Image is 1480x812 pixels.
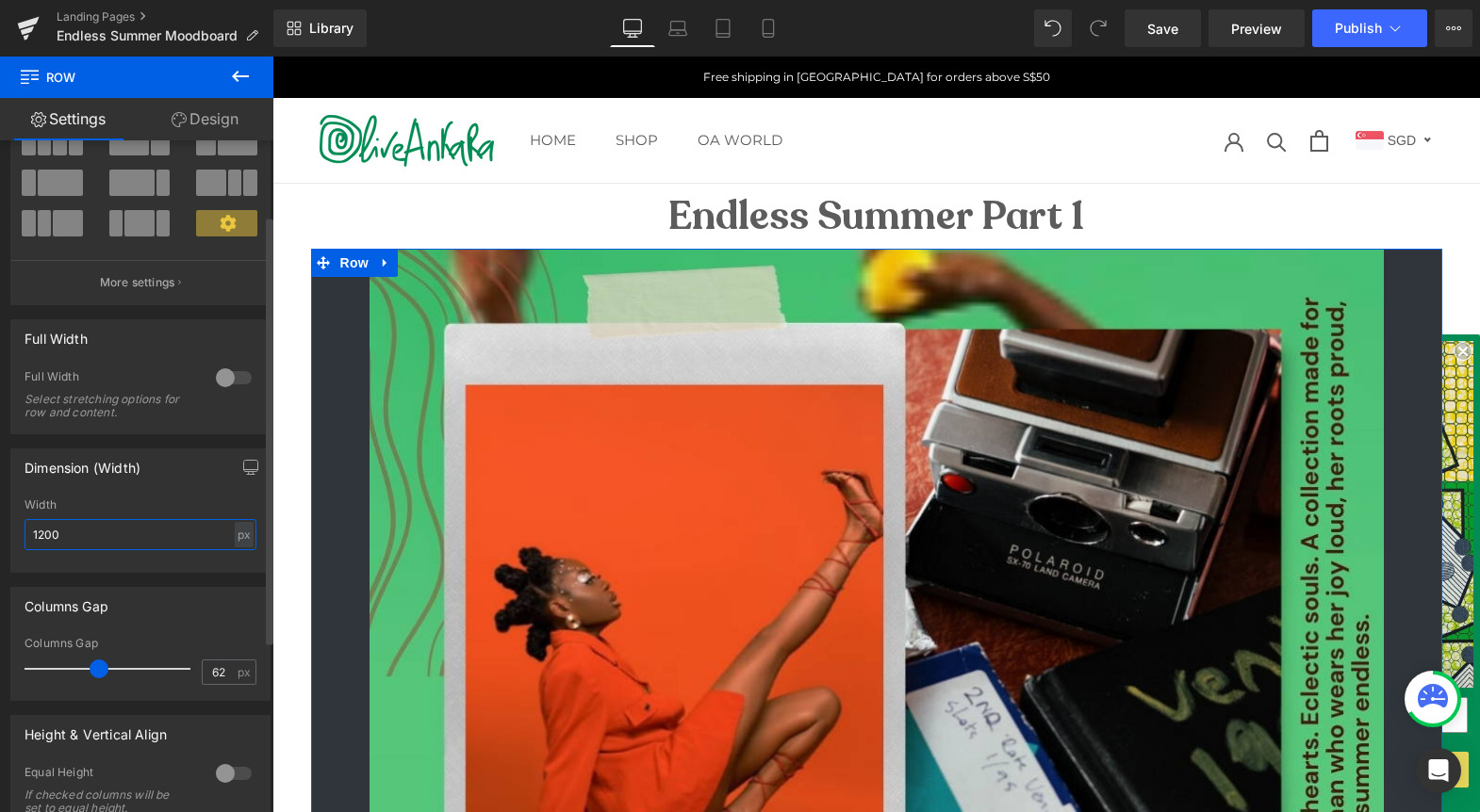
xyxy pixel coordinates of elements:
span: Row [19,57,207,98]
a: Search [995,74,1014,94]
div: Dimension (Width) [25,449,140,476]
a: SHOPSHOP [343,74,386,92]
div: Equal Height [25,765,197,785]
a: Free shipping in [GEOGRAPHIC_DATA] for orders above S$50 [431,13,778,27]
div: Full Width [25,369,197,389]
a: Desktop [610,9,655,47]
span: Row [63,192,101,220]
span: Publish [1335,21,1382,36]
div: px [235,522,254,547]
div: Select stretching options for row and content. [25,393,194,419]
div: Open Intercom Messenger [1416,748,1461,793]
a: Landing Pages [57,9,273,24]
a: Mobile [746,9,791,47]
span: px [238,666,254,678]
span: Endless Summer Moodboard [57,28,238,43]
a: Expand / Collapse [101,192,125,220]
p: More settings [100,274,175,291]
a: OA WORLDOA WORLD [425,74,510,92]
img: OliveAnkara [47,58,222,110]
button: Publish [1312,9,1427,47]
div: Height & Vertical Align [25,716,167,742]
button: Redo [1079,9,1117,47]
a: Preview [1209,9,1305,47]
a: HOMEHOME [257,74,304,92]
span: Preview [1231,19,1282,39]
a: Laptop [655,9,700,47]
span: Library [309,20,354,37]
a: New Library [273,9,367,47]
button: More [1435,9,1472,47]
nav: Main navigation [257,73,510,96]
input: auto [25,519,256,550]
strong: Endless Summer Part 1 [396,133,813,187]
button: More settings [11,260,270,304]
a: Tablet [700,9,746,47]
div: Columns Gap [25,588,108,614]
div: Full Width [25,320,88,347]
span: SGD [1115,76,1143,91]
a: Design [137,98,273,140]
div: Width [25,498,256,512]
a: Open cart [1038,73,1056,95]
div: Columns Gap [25,637,256,650]
button: Undo [1034,9,1072,47]
span: Save [1147,19,1178,39]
